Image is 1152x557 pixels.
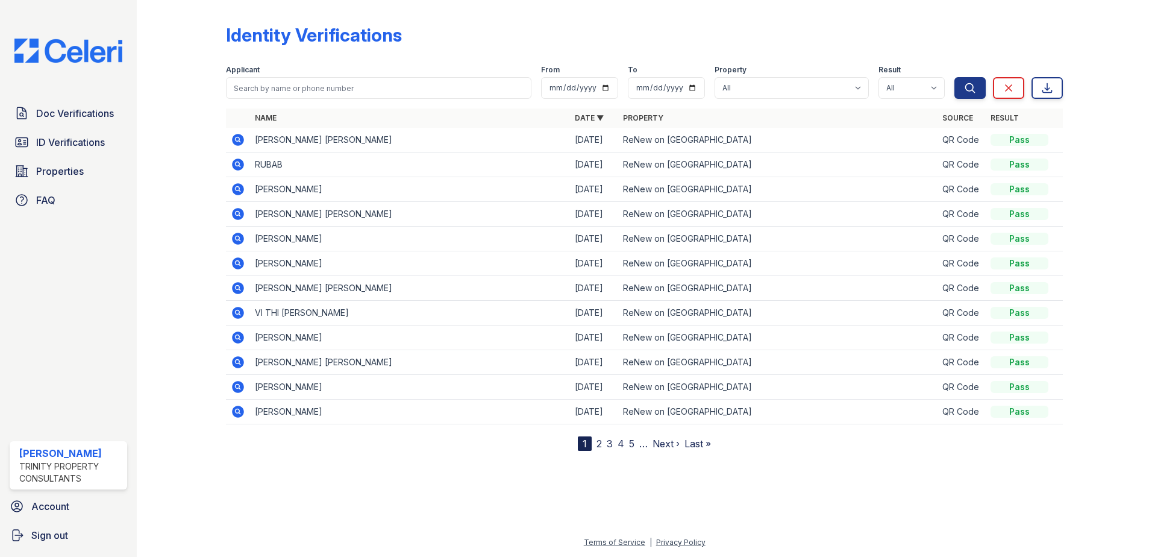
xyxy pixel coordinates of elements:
[938,375,986,400] td: QR Code
[991,159,1048,171] div: Pass
[618,350,938,375] td: ReNew on [GEOGRAPHIC_DATA]
[629,438,634,450] a: 5
[36,164,84,178] span: Properties
[618,251,938,276] td: ReNew on [GEOGRAPHIC_DATA]
[570,326,618,350] td: [DATE]
[938,128,986,153] td: QR Code
[226,65,260,75] label: Applicant
[991,307,1048,319] div: Pass
[250,276,570,301] td: [PERSON_NAME] [PERSON_NAME]
[991,233,1048,245] div: Pass
[991,406,1048,418] div: Pass
[250,350,570,375] td: [PERSON_NAME] [PERSON_NAME]
[991,282,1048,294] div: Pass
[19,461,122,485] div: Trinity Property Consultants
[938,301,986,326] td: QR Code
[250,128,570,153] td: [PERSON_NAME] [PERSON_NAME]
[938,177,986,202] td: QR Code
[570,227,618,251] td: [DATE]
[938,350,986,375] td: QR Code
[618,301,938,326] td: ReNew on [GEOGRAPHIC_DATA]
[938,326,986,350] td: QR Code
[684,438,711,450] a: Last »
[570,276,618,301] td: [DATE]
[607,438,613,450] a: 3
[991,332,1048,344] div: Pass
[650,538,652,547] div: |
[250,375,570,400] td: [PERSON_NAME]
[226,24,402,46] div: Identity Verifications
[618,227,938,251] td: ReNew on [GEOGRAPHIC_DATA]
[36,193,55,207] span: FAQ
[991,257,1048,269] div: Pass
[570,153,618,177] td: [DATE]
[570,301,618,326] td: [DATE]
[596,438,602,450] a: 2
[618,326,938,350] td: ReNew on [GEOGRAPHIC_DATA]
[250,227,570,251] td: [PERSON_NAME]
[250,301,570,326] td: VI THI [PERSON_NAME]
[618,400,938,424] td: ReNew on [GEOGRAPHIC_DATA]
[991,208,1048,220] div: Pass
[991,113,1019,122] a: Result
[578,436,592,451] div: 1
[10,188,127,212] a: FAQ
[584,538,645,547] a: Terms of Service
[570,400,618,424] td: [DATE]
[570,350,618,375] td: [DATE]
[878,65,901,75] label: Result
[10,130,127,154] a: ID Verifications
[10,101,127,125] a: Doc Verifications
[938,202,986,227] td: QR Code
[570,375,618,400] td: [DATE]
[570,177,618,202] td: [DATE]
[31,499,69,514] span: Account
[570,251,618,276] td: [DATE]
[938,251,986,276] td: QR Code
[255,113,277,122] a: Name
[618,177,938,202] td: ReNew on [GEOGRAPHIC_DATA]
[618,375,938,400] td: ReNew on [GEOGRAPHIC_DATA]
[618,153,938,177] td: ReNew on [GEOGRAPHIC_DATA]
[618,128,938,153] td: ReNew on [GEOGRAPHIC_DATA]
[938,153,986,177] td: QR Code
[250,153,570,177] td: RUBAB
[938,276,986,301] td: QR Code
[570,202,618,227] td: [DATE]
[991,381,1048,393] div: Pass
[250,202,570,227] td: [PERSON_NAME] [PERSON_NAME]
[10,159,127,183] a: Properties
[19,446,122,461] div: [PERSON_NAME]
[942,113,973,122] a: Source
[639,436,648,451] span: …
[991,183,1048,195] div: Pass
[250,177,570,202] td: [PERSON_NAME]
[5,523,132,547] a: Sign out
[656,538,706,547] a: Privacy Policy
[618,276,938,301] td: ReNew on [GEOGRAPHIC_DATA]
[623,113,663,122] a: Property
[715,65,747,75] label: Property
[36,135,105,149] span: ID Verifications
[653,438,680,450] a: Next ›
[575,113,604,122] a: Date ▼
[938,400,986,424] td: QR Code
[5,39,132,63] img: CE_Logo_Blue-a8612792a0a2168367f1c8372b55b34899dd931a85d93a1a3d3e32e68fde9ad4.png
[991,356,1048,368] div: Pass
[36,106,114,121] span: Doc Verifications
[628,65,637,75] label: To
[618,202,938,227] td: ReNew on [GEOGRAPHIC_DATA]
[541,65,560,75] label: From
[31,528,68,543] span: Sign out
[250,251,570,276] td: [PERSON_NAME]
[991,134,1048,146] div: Pass
[938,227,986,251] td: QR Code
[570,128,618,153] td: [DATE]
[250,326,570,350] td: [PERSON_NAME]
[618,438,624,450] a: 4
[5,494,132,518] a: Account
[226,77,531,99] input: Search by name or phone number
[250,400,570,424] td: [PERSON_NAME]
